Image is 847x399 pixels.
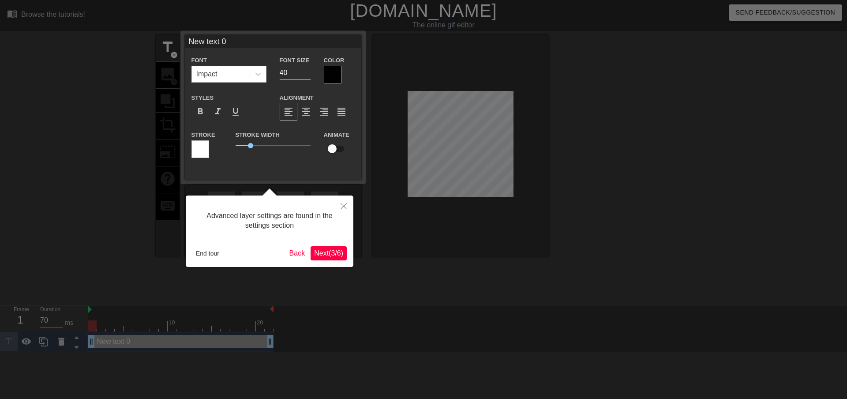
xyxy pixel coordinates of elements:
[192,202,347,240] div: Advanced layer settings are found in the settings section
[286,246,309,260] button: Back
[192,247,223,260] button: End tour
[311,246,347,260] button: Next
[334,196,353,216] button: Close
[314,249,343,257] span: Next ( 3 / 6 )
